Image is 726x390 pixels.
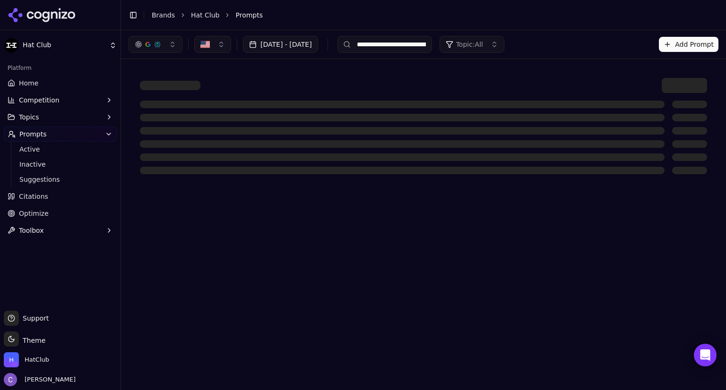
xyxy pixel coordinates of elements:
button: Open organization switcher [4,352,49,367]
span: Theme [19,337,45,344]
nav: breadcrumb [152,10,700,20]
button: Topics [4,110,117,125]
img: Chris Hayes [4,373,17,386]
span: Citations [19,192,48,201]
button: Add Prompt [659,37,718,52]
img: HatClub [4,352,19,367]
span: Hat Club [23,41,105,50]
span: Topic: All [456,40,483,49]
a: Suggestions [16,173,105,186]
span: Support [19,314,49,323]
span: Competition [19,95,60,105]
img: Hat Club [4,38,19,53]
button: [DATE] - [DATE] [243,36,318,53]
div: Platform [4,60,117,76]
button: Toolbox [4,223,117,238]
span: HatClub [25,356,49,364]
a: Hat Club [191,10,219,20]
a: Home [4,76,117,91]
a: Citations [4,189,117,204]
div: Open Intercom Messenger [694,344,717,366]
span: Optimize [19,209,49,218]
span: Active [19,144,102,154]
button: Prompts [4,127,117,142]
button: Competition [4,93,117,108]
span: Topics [19,112,39,122]
span: Inactive [19,160,102,169]
span: Suggestions [19,175,102,184]
span: Prompts [19,129,47,139]
span: [PERSON_NAME] [21,375,76,384]
a: Inactive [16,158,105,171]
button: Open user button [4,373,76,386]
span: Home [19,78,38,88]
span: Prompts [235,10,263,20]
img: United States [200,40,210,49]
a: Optimize [4,206,117,221]
a: Brands [152,11,175,19]
a: Active [16,143,105,156]
span: Toolbox [19,226,44,235]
